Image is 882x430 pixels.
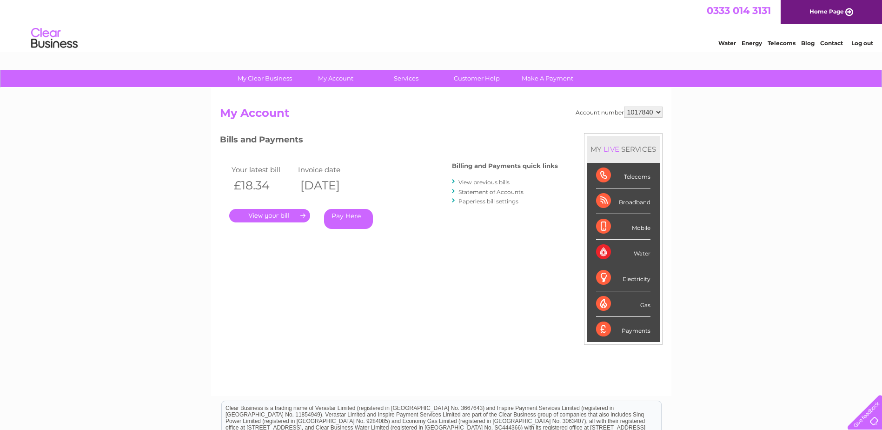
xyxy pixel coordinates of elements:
[587,136,660,162] div: MY SERVICES
[596,188,650,214] div: Broadband
[226,70,303,87] a: My Clear Business
[229,176,296,195] th: £18.34
[596,240,650,265] div: Water
[596,265,650,291] div: Electricity
[596,291,650,317] div: Gas
[458,198,518,205] a: Paperless bill settings
[324,209,373,229] a: Pay Here
[576,107,663,118] div: Account number
[222,5,661,45] div: Clear Business is a trading name of Verastar Limited (registered in [GEOGRAPHIC_DATA] No. 3667643...
[458,188,524,195] a: Statement of Accounts
[768,40,796,47] a: Telecoms
[707,5,771,16] a: 0333 014 3131
[438,70,515,87] a: Customer Help
[596,214,650,240] div: Mobile
[452,162,558,169] h4: Billing and Payments quick links
[229,209,310,222] a: .
[368,70,444,87] a: Services
[596,163,650,188] div: Telecoms
[31,24,78,53] img: logo.png
[296,176,363,195] th: [DATE]
[602,145,621,154] div: LIVE
[820,40,843,47] a: Contact
[296,163,363,176] td: Invoice date
[220,107,663,124] h2: My Account
[509,70,586,87] a: Make A Payment
[801,40,815,47] a: Blog
[458,179,510,186] a: View previous bills
[742,40,762,47] a: Energy
[718,40,736,47] a: Water
[229,163,296,176] td: Your latest bill
[851,40,873,47] a: Log out
[596,317,650,342] div: Payments
[297,70,374,87] a: My Account
[220,133,558,149] h3: Bills and Payments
